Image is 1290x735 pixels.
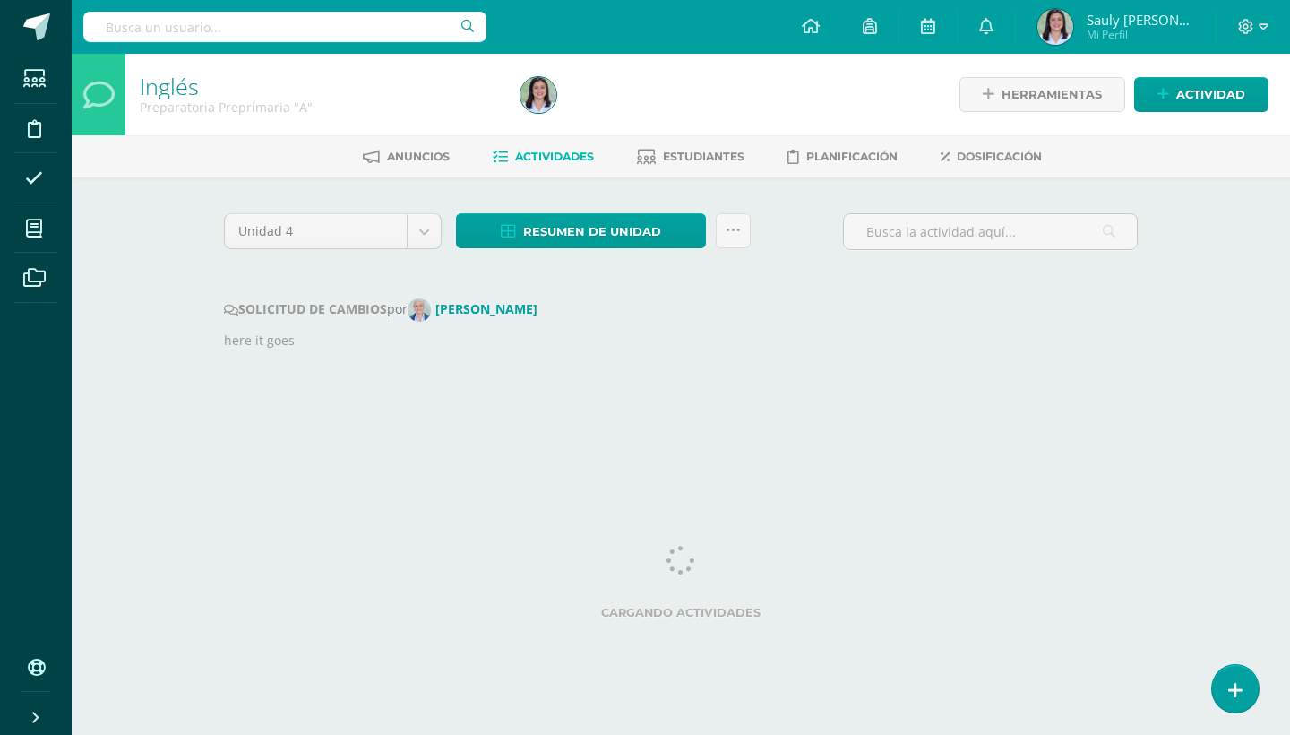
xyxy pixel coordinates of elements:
a: Resumen de unidad [456,213,706,248]
a: Planificación [787,143,898,171]
span: Planificación [806,150,898,163]
div: Preparatoria Preprimaria 'A' [140,99,499,116]
p: here it goes [224,331,1138,350]
span: Unidad 4 [238,214,393,248]
span: Herramientas [1002,78,1102,111]
a: [PERSON_NAME] [408,300,545,317]
span: Actividad [1176,78,1245,111]
span: Anuncios [387,150,450,163]
span: Resumen de unidad [523,215,661,248]
span: Actividades [515,150,594,163]
img: 5f79680b61b443d1d4ae779ac156e769.png [1037,9,1073,45]
span: Dosificación [957,150,1042,163]
a: Unidad 4 [225,214,441,248]
a: Actividades [493,143,594,171]
strong: [PERSON_NAME] [435,300,537,317]
label: Cargando actividades [224,606,1138,619]
img: 42a1405d86db01319ffd43fcc0ed5ab9.png [408,298,431,322]
input: Busca la actividad aquí... [844,214,1137,249]
h1: Inglés [140,73,499,99]
input: Busca un usuario... [83,12,486,42]
span: Estudiantes [663,150,744,163]
span: Sauly [PERSON_NAME] [1087,11,1194,29]
a: Anuncios [363,143,450,171]
a: Estudiantes [637,143,744,171]
a: Actividad [1134,77,1268,112]
a: Inglés [140,71,199,101]
div: por [224,298,1138,322]
a: Dosificación [941,143,1042,171]
span: Mi Perfil [1087,27,1194,42]
img: 5f79680b61b443d1d4ae779ac156e769.png [520,77,556,113]
a: Herramientas [959,77,1125,112]
strong: SOLICITUD DE CAMBIOS [224,300,387,317]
